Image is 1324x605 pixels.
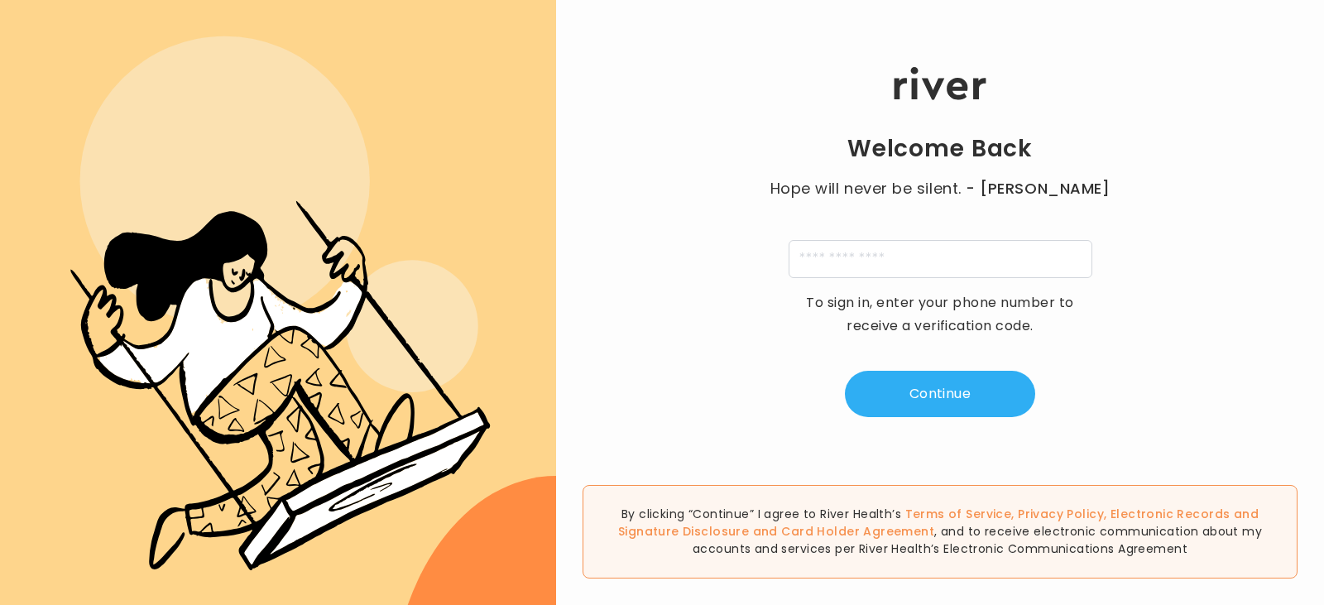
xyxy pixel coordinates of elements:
a: Privacy Policy [1018,506,1104,522]
a: Card Holder Agreement [781,523,934,540]
a: Terms of Service [905,506,1012,522]
h1: Welcome Back [847,134,1033,164]
span: , , and [618,506,1259,540]
p: To sign in, enter your phone number to receive a verification code. [795,291,1085,338]
div: By clicking “Continue” I agree to River Health’s [583,485,1298,579]
span: , and to receive electronic communication about my accounts and services per River Health’s Elect... [693,523,1262,557]
a: Electronic Records and Signature Disclosure [618,506,1259,540]
span: - [PERSON_NAME] [966,177,1110,200]
p: Hope will never be silent. [754,177,1126,200]
button: Continue [845,371,1035,417]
